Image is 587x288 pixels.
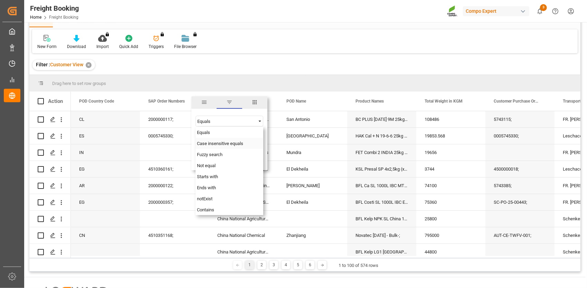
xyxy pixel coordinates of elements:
div: Press SPACE to select this row. [29,244,71,260]
div: AR [71,177,140,194]
div: 0005745330; [485,128,555,144]
div: 6 [306,261,314,269]
div: IN [71,144,140,161]
div: 75360 [416,194,485,210]
div: Press SPACE to select this row. [29,161,71,177]
span: Equals [197,130,210,135]
div: ES [71,128,140,144]
div: 5743385; [485,177,555,194]
a: Home [30,15,41,20]
span: SAP Order Numbers [148,99,185,104]
div: 4500000018; [485,161,555,177]
div: Press SPACE to select this row. [29,211,71,227]
div: Equals [197,119,255,124]
span: Total Weight in KGM [425,99,463,104]
div: SC-PO-25-00443; [485,194,555,210]
div: Novatec [DATE] - Bulk-; [347,227,416,243]
div: BFL Ca SL 1000L IBC MTO;DMPP 33,5% NTC redbrown 1100kg CON;DMPP 34,8% NTC Sol 1100kg CON; [347,177,416,194]
span: Product Names [356,99,384,104]
img: Screenshot%202023-09-29%20at%2010.02.21.png_1712312052.png [447,5,458,17]
div: CL [71,111,140,127]
span: Fuzzy search [197,152,223,157]
div: HAK Cal + N 19-6-6 25kg (x42) WW MTS;HAK Cal + NPK [DATE] 25kg(x42) WW ES,PT;Microlonic Sin Boro ... [347,128,416,144]
span: Starts with [197,174,218,179]
div: Press SPACE to select this row. [29,227,71,244]
span: Contains [197,207,214,212]
span: general [191,96,217,109]
div: 4 [282,261,290,269]
span: columns [242,96,267,109]
span: Drag here to set row groups [52,81,106,86]
div: Press SPACE to select this row. [29,128,71,144]
div: 5 [294,261,302,269]
div: FET Combi 2 INDIA 25kg (x18) EN,ES; [347,144,416,161]
div: Press SPACE to select this row. [29,194,71,211]
div: 74100 [416,177,485,194]
div: Press SPACE to select this row. [29,144,71,161]
div: 2 [257,261,266,269]
button: show 3 new notifications [532,3,548,19]
div: 2000000357; [140,194,209,210]
div: 0005745330; [140,128,209,144]
div: China National Chemical [209,227,278,243]
button: Compo Expert [463,4,532,18]
div: 44800 [416,244,485,260]
div: BFL Kelp LG1 [GEOGRAPHIC_DATA] (NPK) 1000L IBC; [347,244,416,260]
div: San Antonio [278,111,347,127]
div: 3744 [416,161,485,177]
div: 108486 [416,111,485,127]
div: BC PLUS [DATE] 9M 25kg (x42) WW; [347,111,416,127]
div: 19853.568 [416,128,485,144]
div: 4510351168; [140,227,209,243]
div: 795000 [416,227,485,243]
div: 25800 [416,211,485,227]
span: Case insensitive equals [197,141,243,146]
div: Quick Add [119,44,138,50]
div: Action [48,98,63,104]
div: 2000000117; [140,111,209,127]
div: Compo Expert [463,6,529,16]
div: EG [71,161,140,177]
div: China National Agricultural, Means of Production Group Corp. [209,211,278,227]
div: Press SPACE to select this row. [29,177,71,194]
div: 19656 [416,144,485,161]
div: Download [67,44,86,50]
span: Ends with [197,185,216,190]
div: BFL Costi SL 1000L IBC EGY; [347,194,416,210]
div: El Dekheila [278,194,347,210]
div: 4510360161; [140,161,209,177]
span: filter [217,96,242,109]
div: BFL Kelp NPK SL China 1000L IBC; [347,211,416,227]
div: 1 to 100 of 574 rows [339,262,378,269]
div: 2000000122; [140,177,209,194]
span: Customer Purchase Order Numbers [494,99,540,104]
span: 3 [540,4,547,11]
span: POD Country Code [79,99,114,104]
button: Help Center [548,3,563,19]
span: Filter : [36,62,50,67]
span: Not equal [197,163,216,168]
div: 5743115; [485,111,555,127]
div: New Form [37,44,57,50]
div: 3 [269,261,278,269]
div: China National Agricultural, Means of Production Group Co.,Ltd. [209,244,278,260]
div: Mundra [278,144,347,161]
div: 1 [245,261,254,269]
span: Customer View [50,62,83,67]
span: POD Name [286,99,306,104]
div: Freight Booking [30,3,79,13]
div: CN [71,227,140,243]
div: El Dekheila [278,161,347,177]
div: Zhanjiang [278,227,347,243]
div: EG [71,194,140,210]
span: notExist [197,196,212,201]
div: KSL Presal SP 4x2,5kg (x36) WW; [347,161,416,177]
div: [PERSON_NAME] [278,177,347,194]
div: ✕ [86,62,92,68]
div: AUT-CE-TWFV-001; [485,227,555,243]
div: Press SPACE to select this row. [29,111,71,128]
div: [GEOGRAPHIC_DATA] [278,128,347,144]
div: Filtering operator [196,116,263,127]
